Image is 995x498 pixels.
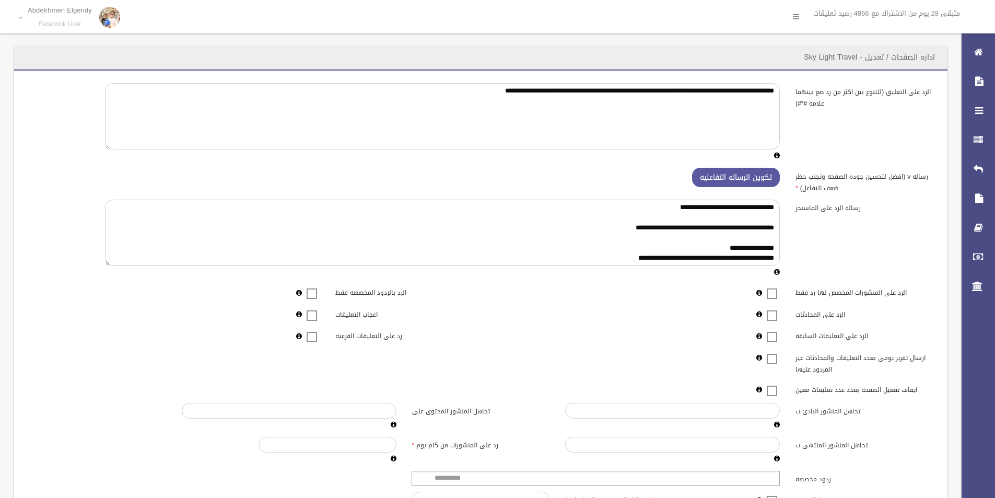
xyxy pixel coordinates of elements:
label: ايقاف تفعيل الصفحه بعدد عدد تعليقات معين [788,381,941,396]
button: تكوين الرساله التفاعليه [692,168,780,187]
small: Facebook User [28,20,92,28]
label: رساله الرد على الماسنجر [788,200,941,214]
label: ارسال تقرير يومى بعدد التعليقات والمحادثات غير المردود عليها [788,349,941,375]
label: تجاهل المنشور البادئ ب [788,403,941,418]
label: ردود مخصصه [788,471,941,485]
p: Abdelrhmen Elgendy [28,6,92,14]
label: اعجاب التعليقات [327,306,481,320]
label: رد على المنشورات من كام يوم [404,437,558,451]
label: رد على التعليقات الفرعيه [327,328,481,342]
label: الرد على التعليق (للتنوع بين اكثر من رد ضع بينهما علامه #*#) [788,83,941,109]
label: الرد على المنشورات المخصص لها رد فقط [788,284,941,299]
label: تجاهل المنشور المنتهى ب [788,437,941,451]
header: اداره الصفحات / تعديل - Sky Light Travel [791,47,947,67]
label: الرد على المحادثات [788,306,941,320]
label: الرد على التعليقات السابقه [788,328,941,342]
label: الرد بالردود المخصصه فقط [327,284,481,299]
label: تجاهل المنشور المحتوى على [404,403,558,418]
label: رساله v (افضل لتحسين جوده الصفحه وتجنب حظر ضعف التفاعل) [788,168,941,194]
